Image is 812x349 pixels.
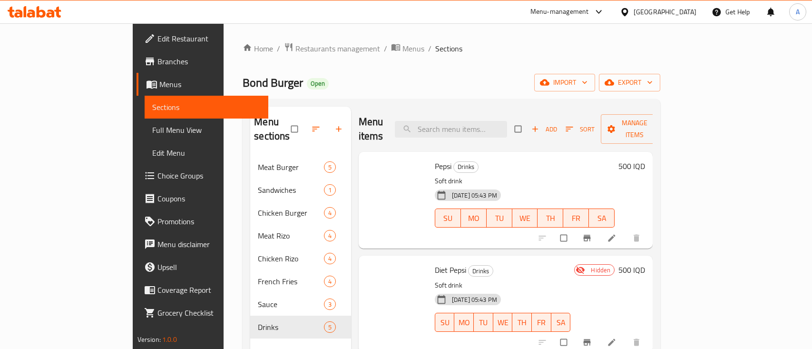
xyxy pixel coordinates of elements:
button: TU [487,209,512,228]
span: SA [555,316,567,329]
nav: Menu sections [250,152,351,342]
div: Chicken Rizo4 [250,247,351,270]
span: TH [541,211,559,225]
span: 1.0.0 [162,333,177,346]
span: SU [439,211,457,225]
nav: breadcrumb [243,42,660,55]
span: MO [465,211,483,225]
span: Sort items [559,122,601,137]
span: 3 [324,300,335,309]
div: items [324,276,336,287]
a: Edit Restaurant [137,27,268,50]
div: items [324,184,336,196]
span: 4 [324,231,335,240]
span: Bond Burger [243,72,303,93]
span: Upsell [157,261,261,273]
span: Meat Rizo [258,230,323,241]
button: SU [435,209,461,228]
span: Menus [402,43,424,54]
span: Grocery Checklist [157,307,261,319]
span: French Fries [258,276,323,287]
span: 5 [324,163,335,172]
a: Edit menu item [607,233,618,243]
span: Promotions [157,216,261,227]
a: Promotions [137,210,268,233]
span: WE [497,316,509,329]
span: TU [490,211,509,225]
span: Drinks [258,321,323,333]
button: Branch-specific-item [577,228,599,249]
a: Restaurants management [284,42,380,55]
a: Upsell [137,256,268,279]
a: Choice Groups [137,164,268,187]
button: Manage items [601,114,668,144]
span: 4 [324,254,335,263]
div: items [324,161,336,173]
span: Version: [137,333,161,346]
li: / [277,43,280,54]
button: delete [626,228,649,249]
span: Select to update [555,229,575,247]
span: FR [536,316,548,329]
div: Sandwiches1 [250,179,351,201]
div: Meat Burger5 [250,156,351,179]
div: Open [307,78,329,90]
button: MO [461,209,487,228]
button: SA [551,313,571,332]
a: Coverage Report [137,279,268,301]
span: [DATE] 05:43 PM [448,191,501,200]
div: Chicken Burger4 [250,201,351,224]
span: Sandwiches [258,184,323,196]
span: Choice Groups [157,170,261,181]
span: Diet Pepsi [435,263,466,277]
span: TH [516,316,528,329]
span: Full Menu View [152,124,261,136]
span: Pepsi [435,159,451,173]
button: SU [435,313,455,332]
div: French Fries4 [250,270,351,293]
div: Meat Rizo4 [250,224,351,247]
li: / [428,43,431,54]
a: Grocery Checklist [137,301,268,324]
button: TH [538,209,563,228]
span: FR [567,211,585,225]
button: WE [512,209,538,228]
button: FR [532,313,551,332]
p: Soft drink [435,279,571,291]
span: Coupons [157,193,261,204]
span: Chicken Rizo [258,253,323,264]
span: Menu disclaimer [157,239,261,250]
div: items [324,207,336,219]
span: SU [439,316,451,329]
span: Add [531,124,557,135]
h2: Menu items [359,115,383,143]
button: FR [563,209,589,228]
span: Sauce [258,299,323,310]
span: TU [478,316,489,329]
span: Menus [159,79,261,90]
span: export [607,77,653,89]
span: Sort [566,124,595,135]
span: 4 [324,209,335,218]
span: Branches [157,56,261,67]
div: items [324,230,336,241]
span: Sections [152,101,261,113]
span: Chicken Burger [258,207,323,219]
a: Edit Menu [145,141,268,164]
span: WE [516,211,534,225]
span: 5 [324,323,335,332]
span: Add item [529,122,559,137]
button: WE [493,313,513,332]
span: Sections [435,43,462,54]
div: Drinks [453,161,479,173]
a: Coupons [137,187,268,210]
button: TH [512,313,532,332]
a: Menus [391,42,424,55]
span: Drinks [454,161,478,172]
span: MO [458,316,470,329]
span: SA [593,211,611,225]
